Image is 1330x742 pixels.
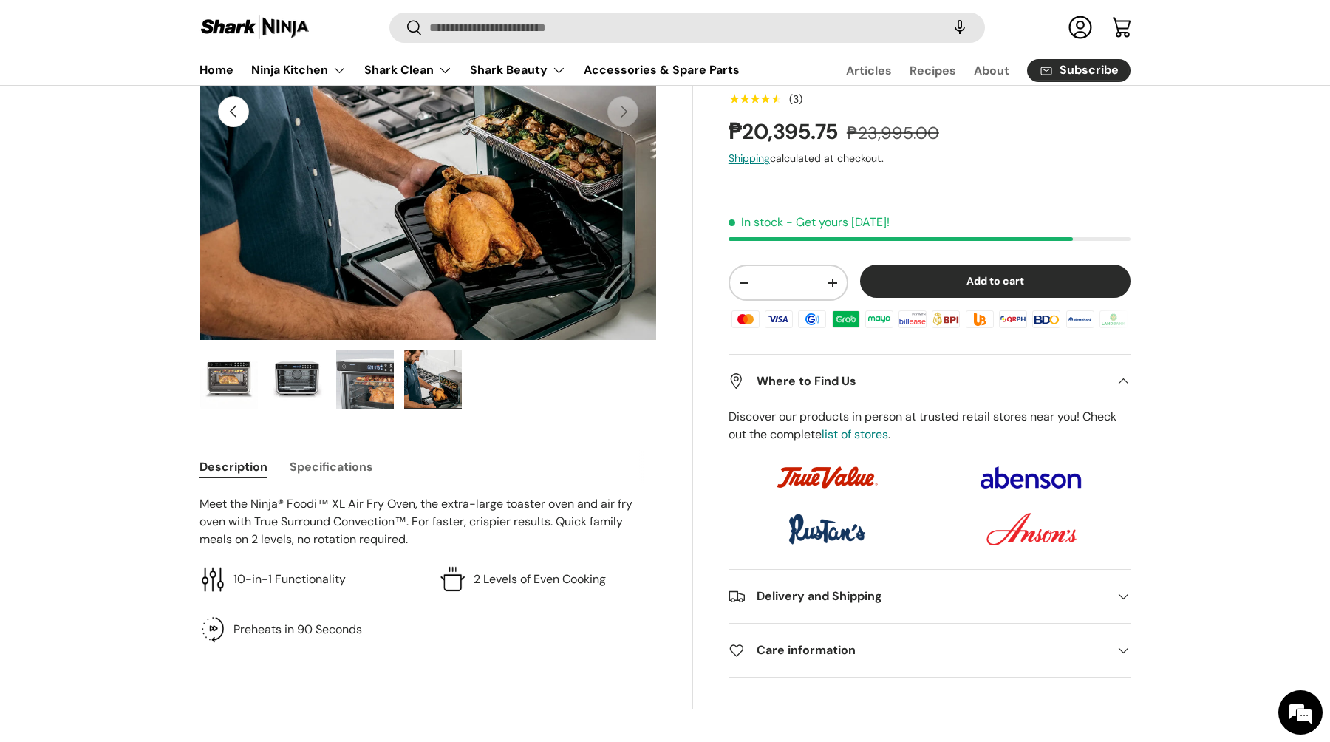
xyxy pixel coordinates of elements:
button: Add to cart [860,265,1130,298]
button: Specifications [290,450,373,483]
img: ninja-foodi-xl-air-fry-oven-power-on-mode-full-view-sharkninja-philippines [268,350,326,409]
div: Minimize live chat window [242,7,278,43]
img: master [729,308,762,330]
speech-search-button: Search by voice [936,12,983,44]
img: metrobank [1063,308,1096,330]
textarea: Type your message and hit 'Enter' [7,404,282,455]
span: We're online! [86,186,204,336]
strong: ₱20,395.75 [729,118,842,146]
img: visa [763,308,795,330]
a: About [974,56,1009,85]
span: Subscribe [1060,65,1119,77]
img: Shark Ninja Philippines [199,13,310,42]
img: qrph [997,308,1029,330]
a: Recipes [910,56,956,85]
h2: Delivery and Shipping [729,588,1107,605]
img: ninja-foodi-xl-air-fry-oven-with-sample-food-contents-zoom-view-sharkninja-philippines [336,350,394,409]
p: 2 Levels of Even Cooking [474,571,606,588]
summary: Shark Clean [355,55,461,85]
h2: Where to Find Us [729,372,1107,390]
nav: Secondary [811,55,1130,85]
span: ★★★★★ [729,92,781,106]
img: gcash [796,308,828,330]
p: - Get yours [DATE]! [786,214,890,230]
summary: Where to Find Us [729,355,1130,408]
img: bpi [930,308,962,330]
img: grabpay [830,308,862,330]
p: 10-in-1 Functionality [233,571,346,588]
img: billease [896,308,929,330]
div: (3) [789,93,802,104]
a: list of stores [822,426,888,442]
summary: Shark Beauty [461,55,575,85]
button: Description [199,450,267,483]
a: Articles [846,56,892,85]
img: landbank [1097,308,1130,330]
summary: Ninja Kitchen [242,55,355,85]
img: ninja-foodi-xl-air-fry-oven-with-sample-food-content-full-view-sharkninja-philippines [200,350,258,409]
div: 4.33 out of 5.0 stars [729,92,781,106]
div: calculated at checkout. [729,151,1130,166]
nav: Primary [199,55,740,85]
a: Subscribe [1027,59,1130,82]
p: Preheats in 90 Seconds [233,621,362,639]
a: Shipping [729,152,770,165]
s: ₱23,995.00 [847,122,939,144]
p: Discover our products in person at trusted retail stores near you! Check out the complete . [729,408,1130,443]
img: bdo [1030,308,1063,330]
span: Meet the Ninja® Foodi™ XL Air Fry Oven, the extra-large toaster oven and air fry oven with True S... [199,496,632,547]
img: maya [863,308,896,330]
summary: Delivery and Shipping [729,570,1130,623]
img: ubp [964,308,996,330]
div: Chat with us now [77,83,248,102]
a: Home [199,55,233,84]
span: In stock [729,214,783,230]
h2: Care information [729,641,1107,659]
a: Accessories & Spare Parts [584,55,740,84]
img: a-guy-enjoying-his-freshly-cooked-food-with-ninja-foodi-xl-air-fry-oven-view-sharkninja-philippines [404,350,462,409]
summary: Care information [729,624,1130,677]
